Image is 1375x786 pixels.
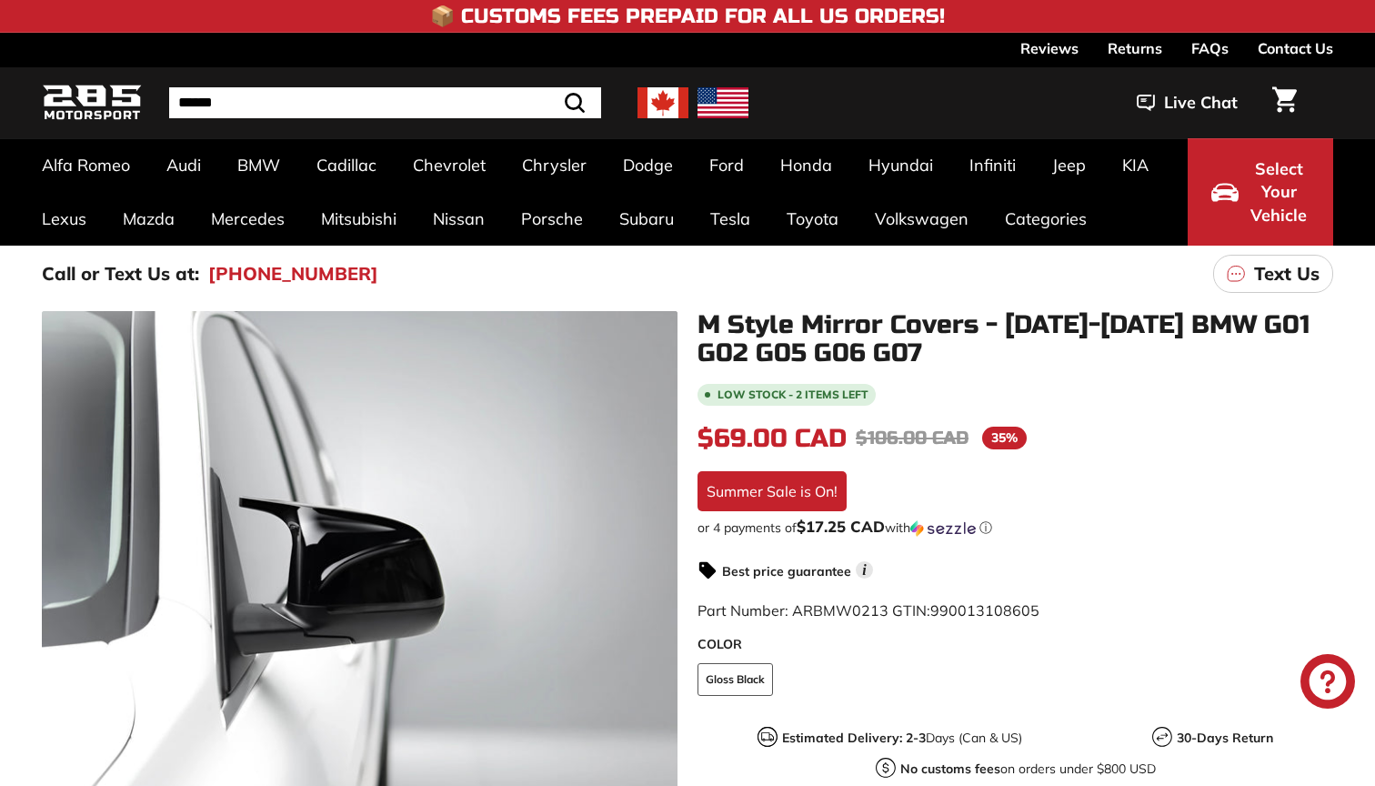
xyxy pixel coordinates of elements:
a: BMW [219,138,298,192]
div: Summer Sale is On! [698,471,847,511]
a: KIA [1104,138,1167,192]
a: Lexus [24,192,105,246]
a: Cart [1261,72,1308,134]
img: Logo_285_Motorsport_areodynamics_components [42,82,142,125]
a: Categories [987,192,1105,246]
h4: 📦 Customs Fees Prepaid for All US Orders! [430,5,945,27]
a: Alfa Romeo [24,138,148,192]
a: Contact Us [1258,33,1333,64]
a: Porsche [503,192,601,246]
span: $106.00 CAD [856,427,969,449]
a: Toyota [768,192,857,246]
a: Cadillac [298,138,395,192]
button: Live Chat [1113,80,1261,126]
a: Mercedes [193,192,303,246]
a: Dodge [605,138,691,192]
p: Text Us [1254,260,1320,287]
a: Mitsubishi [303,192,415,246]
a: Ford [691,138,762,192]
a: Mazda [105,192,193,246]
div: or 4 payments of$17.25 CADwithSezzle Click to learn more about Sezzle [698,519,1333,537]
strong: Best price guarantee [722,563,851,579]
a: [PHONE_NUMBER] [208,260,378,287]
a: Hyundai [850,138,951,192]
p: Call or Text Us at: [42,260,199,287]
strong: Estimated Delivery: 2-3 [782,730,926,746]
p: Days (Can & US) [782,729,1022,748]
strong: No customs fees [900,761,1000,777]
a: Jeep [1034,138,1104,192]
a: Infiniti [951,138,1034,192]
strong: 30-Days Return [1177,730,1273,746]
input: Search [169,87,601,118]
span: Low stock - 2 items left [718,389,868,400]
a: Volkswagen [857,192,987,246]
h1: M Style Mirror Covers - [DATE]-[DATE] BMW G01 G02 G05 G06 G07 [698,311,1333,368]
a: Nissan [415,192,503,246]
a: Chevrolet [395,138,504,192]
span: 35% [982,427,1027,449]
span: 990013108605 [930,601,1039,620]
div: or 4 payments of with [698,519,1333,537]
a: Tesla [692,192,768,246]
span: $17.25 CAD [797,517,885,536]
a: Honda [762,138,850,192]
span: Part Number: ARBMW0213 GTIN: [698,601,1039,620]
a: Reviews [1020,33,1079,64]
label: COLOR [698,635,1333,654]
button: Select Your Vehicle [1188,138,1333,246]
a: Audi [148,138,219,192]
span: i [856,561,873,579]
a: Subaru [601,192,692,246]
p: on orders under $800 USD [900,760,1156,779]
span: Live Chat [1164,91,1238,115]
a: Text Us [1213,255,1333,293]
img: Sezzle [910,520,976,537]
span: $69.00 CAD [698,423,847,454]
a: Chrysler [504,138,605,192]
inbox-online-store-chat: Shopify online store chat [1295,654,1360,713]
a: FAQs [1191,33,1229,64]
span: Select Your Vehicle [1248,157,1310,227]
a: Returns [1108,33,1162,64]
